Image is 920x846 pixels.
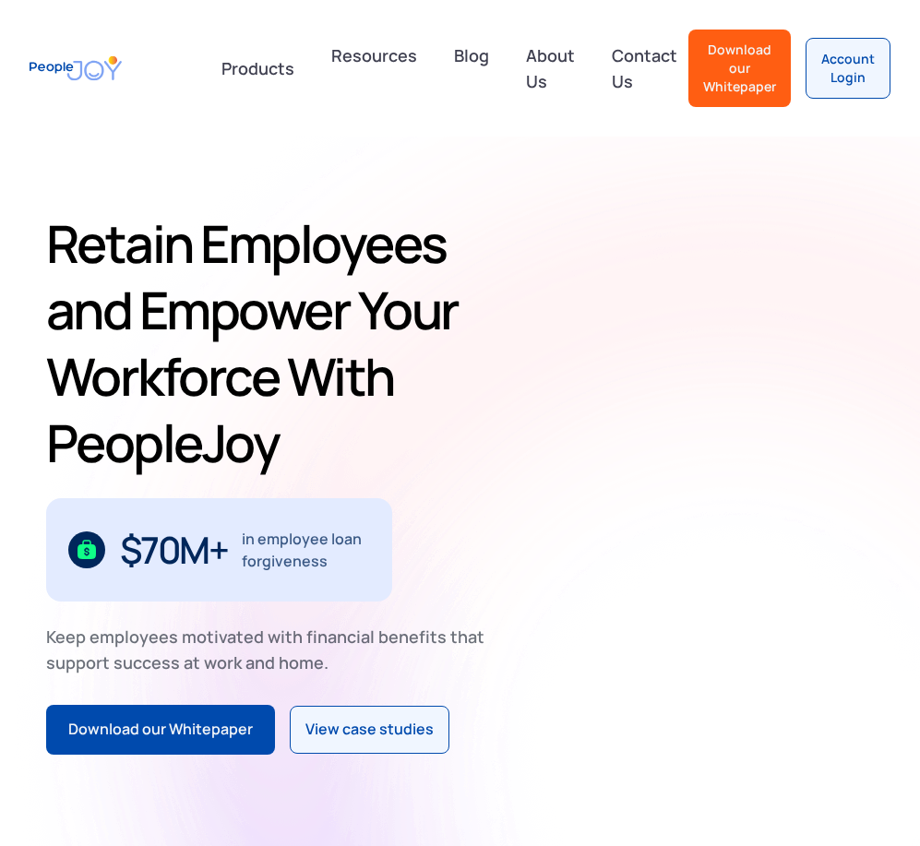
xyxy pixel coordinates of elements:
div: in employee loan forgiveness [242,528,370,572]
div: 1 / 3 [46,498,392,602]
div: View case studies [305,718,434,742]
a: Download our Whitepaper [688,30,791,107]
a: View case studies [290,706,449,754]
a: Download our Whitepaper [46,705,275,755]
h1: Retain Employees and Empower Your Workforce With PeopleJoy [46,210,477,476]
a: Contact Us [601,35,688,101]
div: Download our Whitepaper [68,718,253,742]
div: Download our Whitepaper [703,41,776,96]
a: About Us [515,35,586,101]
div: Account Login [821,50,875,87]
a: Blog [443,35,500,101]
a: Resources [320,35,428,101]
div: $70M+ [120,535,228,565]
div: Keep employees motivated with financial benefits that support success at work and home. [46,624,500,675]
div: Products [210,50,305,87]
a: Account Login [806,38,890,99]
a: home [30,46,122,90]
